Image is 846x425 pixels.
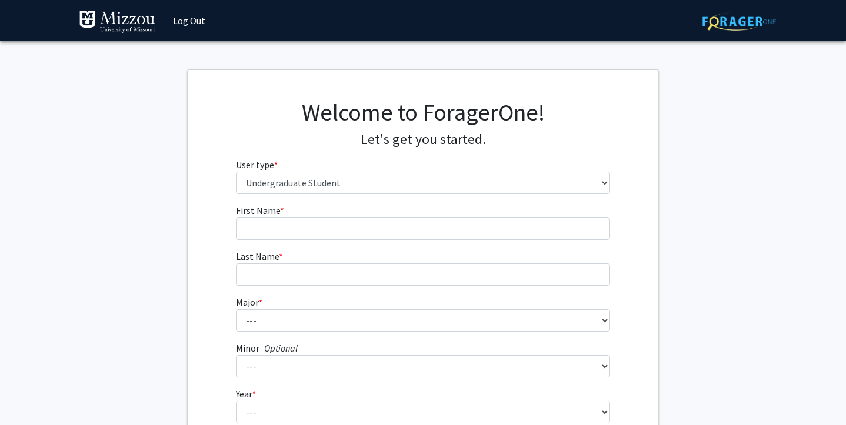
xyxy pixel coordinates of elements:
[236,205,280,216] span: First Name
[702,12,776,31] img: ForagerOne Logo
[236,387,256,401] label: Year
[79,10,155,34] img: University of Missouri Logo
[236,98,611,126] h1: Welcome to ForagerOne!
[236,131,611,148] h4: Let's get you started.
[9,372,50,416] iframe: Chat
[236,341,298,355] label: Minor
[236,158,278,172] label: User type
[236,250,279,262] span: Last Name
[236,295,262,309] label: Major
[259,342,298,354] i: - Optional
